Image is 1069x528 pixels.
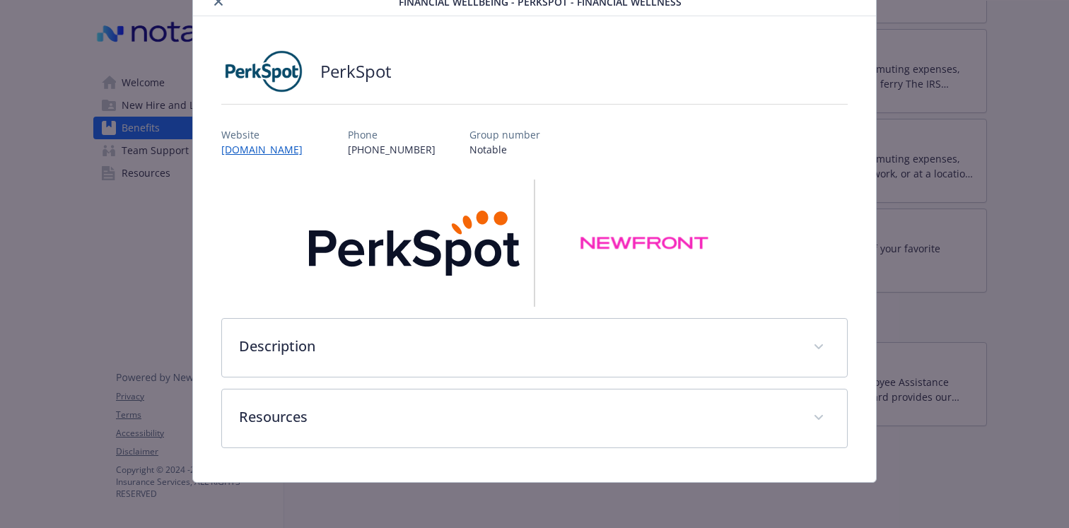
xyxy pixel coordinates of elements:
[469,127,540,142] p: Group number
[348,142,436,157] p: [PHONE_NUMBER]
[348,127,436,142] p: Phone
[320,59,392,83] h2: PerkSpot
[221,143,314,156] a: [DOMAIN_NAME]
[221,127,314,142] p: Website
[469,142,540,157] p: Notable
[239,406,796,428] p: Resources
[239,336,796,357] p: Description
[308,180,761,307] img: banner
[221,50,306,93] img: PerkSpot
[222,389,847,447] div: Resources
[222,319,847,377] div: Description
